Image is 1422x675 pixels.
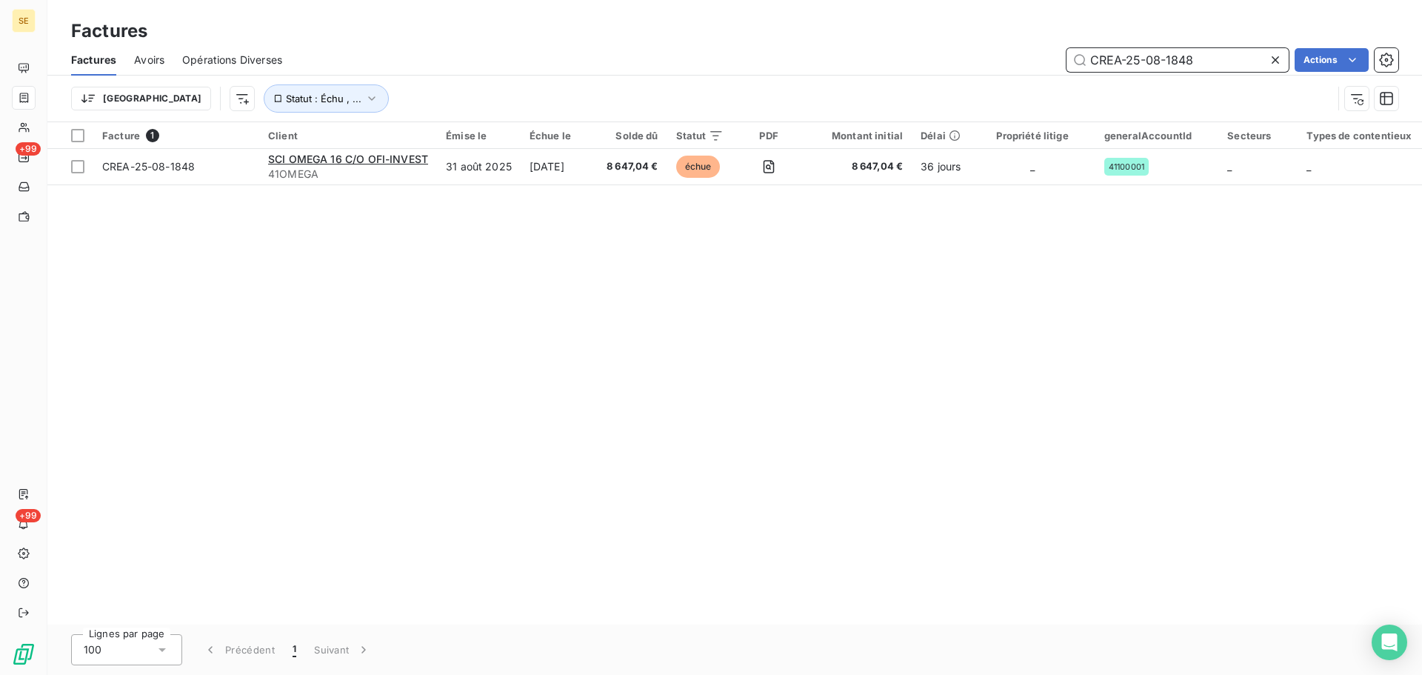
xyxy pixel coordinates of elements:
[268,153,428,165] span: SCI OMEGA 16 C/O OFI-INVEST
[284,634,305,665] button: 1
[1227,160,1232,173] span: _
[1109,162,1144,171] span: 41100001
[1372,625,1407,660] div: Open Intercom Messenger
[182,53,282,67] span: Opérations Diverses
[912,149,969,184] td: 36 jours
[305,634,380,665] button: Suivant
[134,53,164,67] span: Avoirs
[1295,48,1369,72] button: Actions
[71,18,147,44] h3: Factures
[264,84,389,113] button: Statut : Échu , ...
[16,509,41,522] span: +99
[71,87,211,110] button: [GEOGRAPHIC_DATA]
[676,130,724,142] div: Statut
[12,642,36,666] img: Logo LeanPay
[1030,160,1035,173] span: _
[16,142,41,156] span: +99
[268,130,428,142] div: Client
[1227,130,1289,142] div: Secteurs
[676,156,721,178] span: échue
[268,167,428,182] span: 41OMEGA
[607,159,658,174] span: 8 647,04 €
[293,642,296,657] span: 1
[741,130,795,142] div: PDF
[286,93,361,104] span: Statut : Échu , ...
[1104,130,1209,142] div: generalAccountId
[814,159,903,174] span: 8 647,04 €
[530,130,589,142] div: Échue le
[194,634,284,665] button: Précédent
[146,129,159,142] span: 1
[1306,160,1311,173] span: _
[446,130,512,142] div: Émise le
[102,160,195,173] span: CREA-25-08-1848
[814,130,903,142] div: Montant initial
[978,130,1086,142] div: Propriété litige
[12,9,36,33] div: SE
[71,53,116,67] span: Factures
[84,642,101,657] span: 100
[607,130,658,142] div: Solde dû
[437,149,521,184] td: 31 août 2025
[102,130,140,142] span: Facture
[921,130,961,142] div: Délai
[521,149,598,184] td: [DATE]
[1066,48,1289,72] input: Rechercher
